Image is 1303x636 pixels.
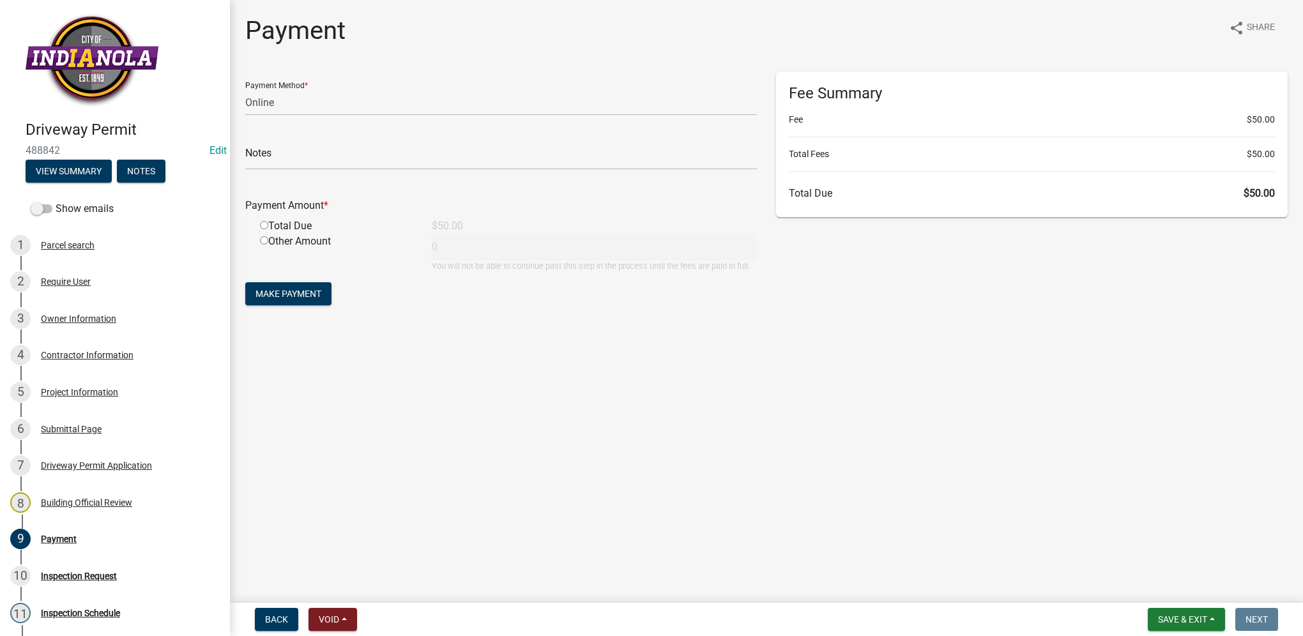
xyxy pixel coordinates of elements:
[41,572,117,580] div: Inspection Request
[309,608,357,631] button: Void
[10,419,31,439] div: 6
[10,603,31,623] div: 11
[250,234,422,272] div: Other Amount
[10,455,31,476] div: 7
[789,148,1275,161] li: Total Fees
[245,15,346,46] h1: Payment
[41,461,152,470] div: Driveway Permit Application
[236,198,766,213] div: Payment Amount
[789,187,1275,199] h6: Total Due
[10,235,31,255] div: 1
[31,201,114,216] label: Show emails
[41,498,132,507] div: Building Official Review
[1246,614,1268,625] span: Next
[1247,148,1275,161] span: $50.00
[250,218,422,234] div: Total Due
[1244,187,1275,199] span: $50.00
[41,534,77,543] div: Payment
[1247,20,1275,36] span: Share
[41,425,102,434] div: Submittal Page
[10,382,31,402] div: 5
[117,160,165,183] button: Notes
[319,614,339,625] span: Void
[210,144,227,156] wm-modal-confirm: Edit Application Number
[26,160,112,183] button: View Summary
[41,388,118,397] div: Project Information
[41,609,120,617] div: Inspection Schedule
[1247,113,1275,126] span: $50.00
[10,492,31,513] div: 8
[41,351,133,360] div: Contractor Information
[10,271,31,292] div: 2
[26,167,112,177] wm-modal-confirm: Summary
[789,113,1275,126] li: Fee
[10,566,31,586] div: 10
[1219,15,1285,40] button: shareShare
[26,121,220,139] h4: Driveway Permit
[41,277,91,286] div: Require User
[265,614,288,625] span: Back
[255,289,321,299] span: Make Payment
[1235,608,1278,631] button: Next
[1229,20,1244,36] i: share
[210,144,227,156] a: Edit
[1158,614,1207,625] span: Save & Exit
[245,282,331,305] button: Make Payment
[117,167,165,177] wm-modal-confirm: Notes
[255,608,298,631] button: Back
[789,84,1275,103] h6: Fee Summary
[26,144,204,156] span: 488842
[26,13,158,107] img: City of Indianola, Iowa
[41,241,95,250] div: Parcel search
[10,529,31,549] div: 9
[1148,608,1225,631] button: Save & Exit
[10,308,31,329] div: 3
[10,345,31,365] div: 4
[41,314,116,323] div: Owner Information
